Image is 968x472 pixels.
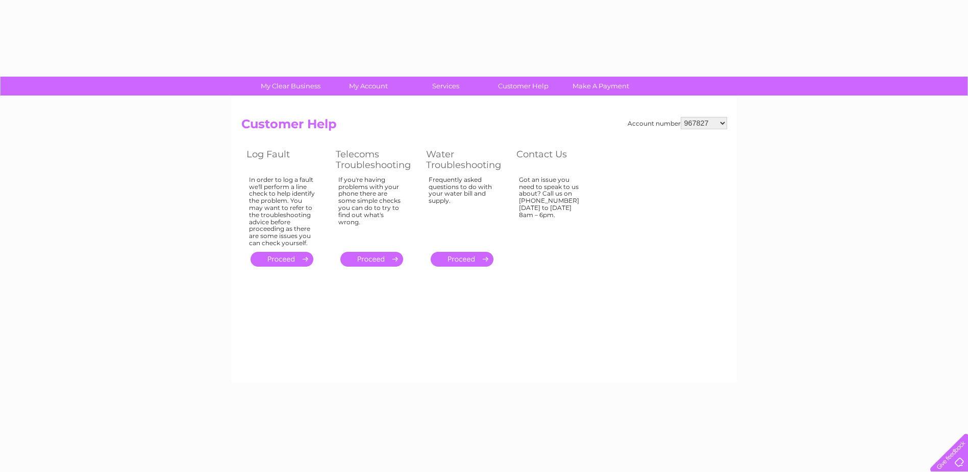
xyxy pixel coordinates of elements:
a: . [431,252,493,267]
a: Make A Payment [559,77,643,96]
a: . [340,252,403,267]
div: Account number [628,117,727,129]
a: My Account [326,77,410,96]
h2: Customer Help [241,117,727,136]
div: If you're having problems with your phone there are some simple checks you can do to try to find ... [338,176,406,243]
a: . [251,252,313,267]
a: Customer Help [481,77,565,96]
div: Frequently asked questions to do with your water bill and supply. [429,176,496,243]
div: Got an issue you need to speak to us about? Call us on [PHONE_NUMBER] [DATE] to [DATE] 8am – 6pm. [519,176,585,243]
th: Log Fault [241,146,331,173]
div: In order to log a fault we'll perform a line check to help identify the problem. You may want to ... [249,176,315,247]
th: Water Troubleshooting [421,146,511,173]
th: Contact Us [511,146,601,173]
a: Services [404,77,488,96]
a: My Clear Business [249,77,333,96]
th: Telecoms Troubleshooting [331,146,421,173]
